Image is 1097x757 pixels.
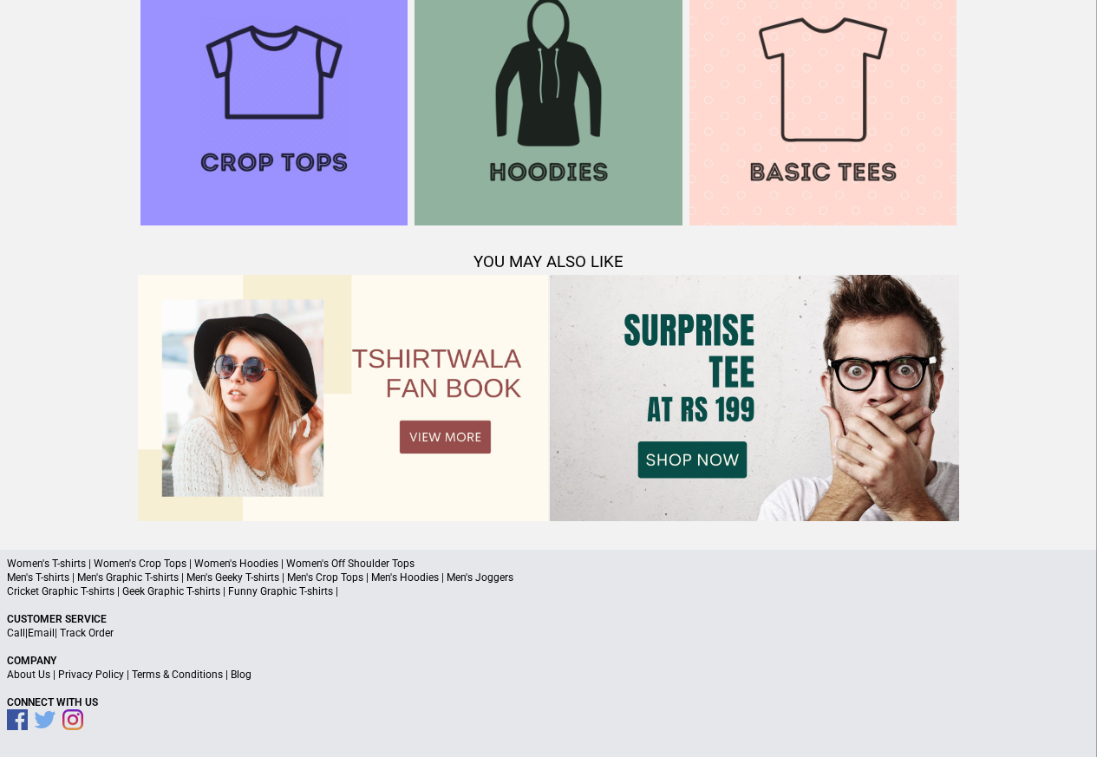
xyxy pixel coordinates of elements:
[132,669,223,681] a: Terms & Conditions
[58,669,124,681] a: Privacy Policy
[7,669,50,681] a: About Us
[231,669,251,681] a: Blog
[7,584,1090,598] p: Cricket Graphic T-shirts | Geek Graphic T-shirts | Funny Graphic T-shirts |
[7,654,1090,668] p: Company
[7,571,1090,584] p: Men's T-shirts | Men's Graphic T-shirts | Men's Geeky T-shirts | Men's Crop Tops | Men's Hoodies ...
[60,627,114,639] a: Track Order
[7,626,1090,640] p: | |
[7,612,1090,626] p: Customer Service
[473,252,624,271] span: YOU MAY ALSO LIKE
[7,627,25,639] a: Call
[28,627,55,639] a: Email
[7,668,1090,682] p: | | |
[7,557,1090,571] p: Women's T-shirts | Women's Crop Tops | Women's Hoodies | Women's Off Shoulder Tops
[7,695,1090,709] p: Connect With Us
